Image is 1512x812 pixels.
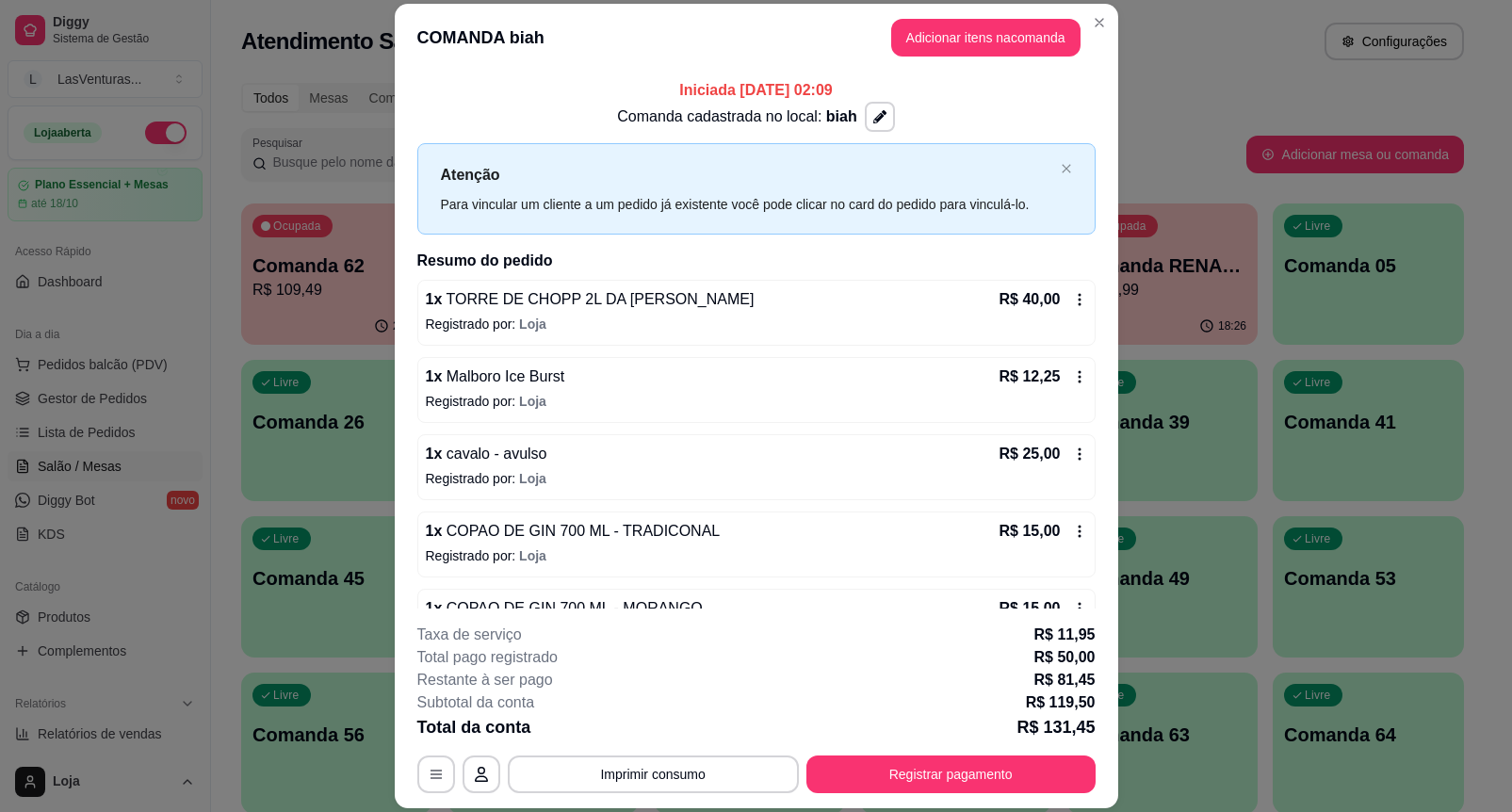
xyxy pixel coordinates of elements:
[417,250,1096,272] h2: Resumo do pedido
[426,288,755,311] p: 1 x
[417,624,522,646] p: Taxa de serviço
[426,520,721,543] p: 1 x
[426,315,1087,333] p: Registrado por:
[395,4,1118,72] header: COMANDA biah
[426,392,1087,411] p: Registrado por:
[806,755,1096,793] button: Registrar pagamento
[442,600,703,616] span: COPAO DE GIN 700 ML - MORANGO
[441,194,1053,215] div: Para vincular um cliente a um pedido já existente você pode clicar no card do pedido para vinculá...
[1000,597,1061,620] p: R$ 15,00
[426,365,565,388] p: 1 x
[417,646,558,669] p: Total pago registrado
[442,291,754,307] span: TORRE DE CHOPP 2L DA [PERSON_NAME]
[442,368,564,384] span: Malboro Ice Burst
[1034,646,1096,669] p: R$ 50,00
[1061,163,1072,175] button: close
[417,714,531,740] p: Total da conta
[508,755,799,793] button: Imprimir consumo
[426,597,703,620] p: 1 x
[1034,669,1096,691] p: R$ 81,45
[441,163,1053,187] p: Atenção
[519,548,546,563] span: Loja
[1026,691,1096,714] p: R$ 119,50
[1084,8,1114,38] button: Close
[1034,624,1096,646] p: R$ 11,95
[519,317,546,332] span: Loja
[1000,520,1061,543] p: R$ 15,00
[442,446,546,462] span: cavalo - avulso
[442,523,720,539] span: COPAO DE GIN 700 ML - TRADICONAL
[417,669,553,691] p: Restante à ser pago
[1000,288,1061,311] p: R$ 40,00
[1000,443,1061,465] p: R$ 25,00
[1061,163,1072,174] span: close
[519,394,546,409] span: Loja
[426,443,547,465] p: 1 x
[1000,365,1061,388] p: R$ 12,25
[891,19,1081,57] button: Adicionar itens nacomanda
[617,106,856,128] p: Comanda cadastrada no local:
[519,471,546,486] span: Loja
[826,108,857,124] span: biah
[417,691,535,714] p: Subtotal da conta
[426,546,1087,565] p: Registrado por:
[417,79,1096,102] p: Iniciada [DATE] 02:09
[1016,714,1095,740] p: R$ 131,45
[426,469,1087,488] p: Registrado por:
